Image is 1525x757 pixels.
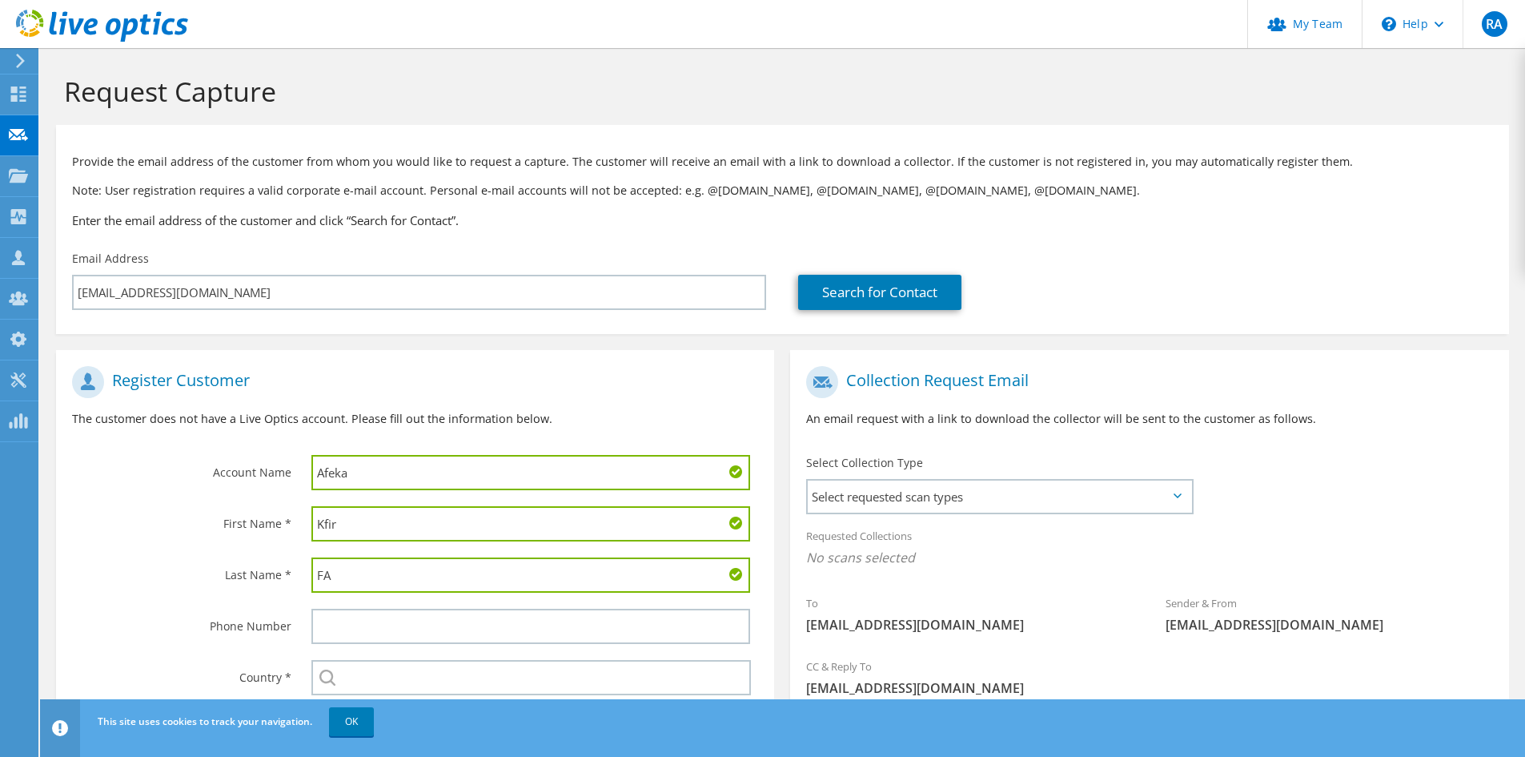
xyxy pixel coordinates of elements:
label: Last Name * [72,558,291,583]
svg: \n [1382,17,1396,31]
div: Sender & From [1150,586,1509,642]
h1: Request Capture [64,74,1493,108]
span: [EMAIL_ADDRESS][DOMAIN_NAME] [806,616,1134,634]
a: Search for Contact [798,275,961,310]
span: Select requested scan types [808,481,1191,513]
label: First Name * [72,506,291,532]
span: This site uses cookies to track your navigation. [98,715,312,728]
div: To [790,586,1150,642]
a: OK [329,707,374,736]
h1: Collection Request Email [806,366,1484,398]
div: CC & Reply To [790,650,1508,705]
label: Country * [72,660,291,686]
label: Email Address [72,251,149,267]
label: Account Name [72,455,291,481]
h3: Enter the email address of the customer and click “Search for Contact”. [72,211,1493,229]
span: [EMAIL_ADDRESS][DOMAIN_NAME] [806,679,1492,697]
label: Select Collection Type [806,455,923,471]
p: An email request with a link to download the collector will be sent to the customer as follows. [806,410,1492,428]
p: Provide the email address of the customer from whom you would like to request a capture. The cust... [72,153,1493,171]
h1: Register Customer [72,366,750,398]
span: [EMAIL_ADDRESS][DOMAIN_NAME] [1166,616,1493,634]
label: Phone Number [72,609,291,634]
div: Requested Collections [790,519,1508,578]
span: RA [1482,11,1507,37]
span: No scans selected [806,549,1492,566]
p: The customer does not have a Live Optics account. Please fill out the information below. [72,410,758,428]
p: Note: User registration requires a valid corporate e-mail account. Personal e-mail accounts will ... [72,182,1493,199]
